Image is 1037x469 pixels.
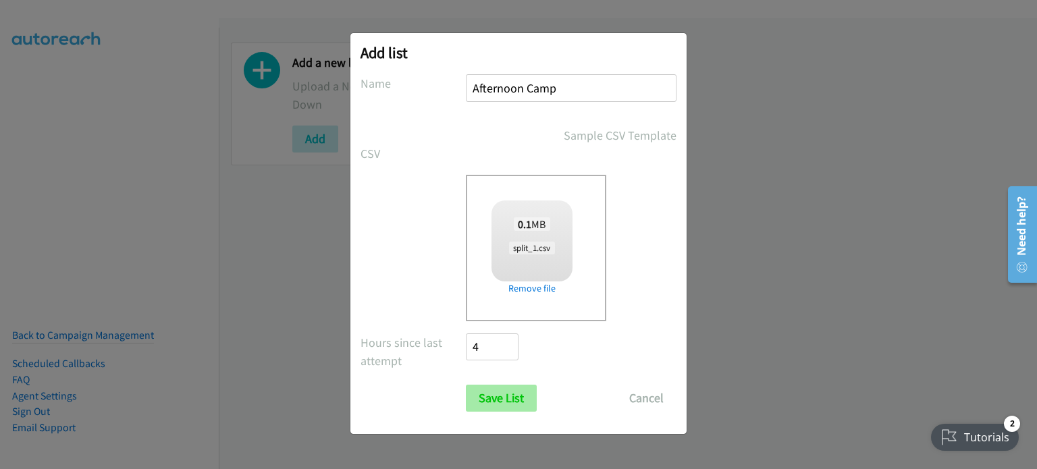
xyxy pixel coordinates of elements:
button: Cancel [616,385,676,412]
a: Remove file [491,281,573,296]
a: Sample CSV Template [564,126,676,144]
h2: Add list [361,43,676,62]
strong: 0.1 [518,217,531,231]
label: Hours since last attempt [361,333,466,370]
span: split_1.csv [509,242,554,254]
label: Name [361,74,466,92]
span: MB [514,217,550,231]
iframe: Checklist [923,410,1027,459]
label: CSV [361,144,466,163]
input: Save List [466,385,537,412]
iframe: Resource Center [999,181,1037,288]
